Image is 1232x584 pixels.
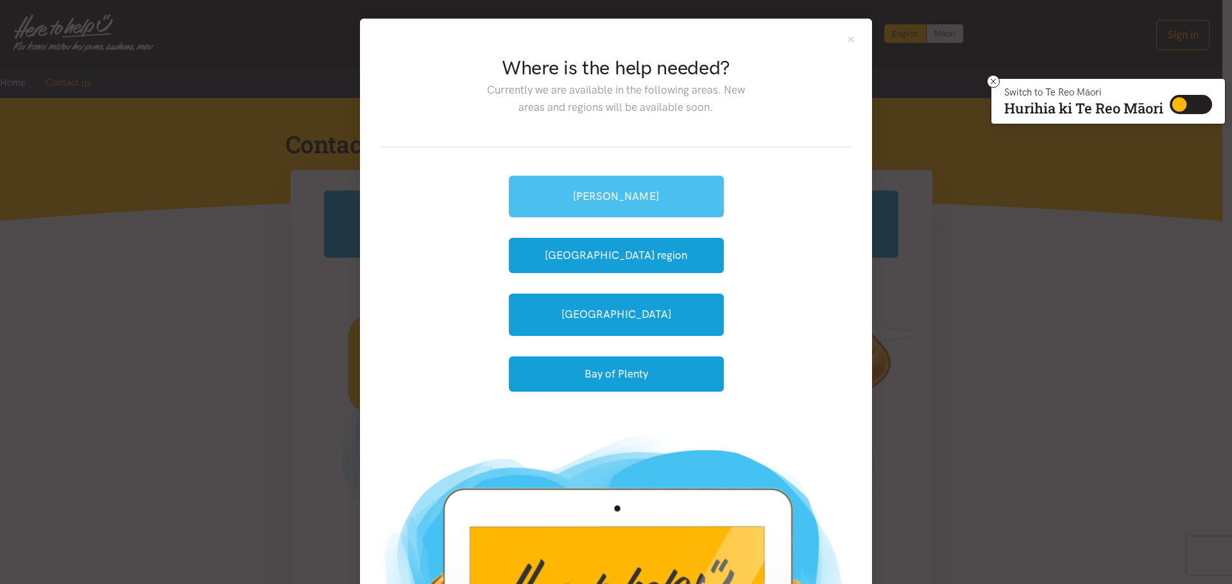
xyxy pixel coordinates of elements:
button: Close [846,34,857,45]
a: [GEOGRAPHIC_DATA] [509,294,724,335]
button: [GEOGRAPHIC_DATA] region [509,238,724,273]
a: [PERSON_NAME] [509,176,724,217]
h2: Where is the help needed? [477,54,755,81]
p: Hurihia ki Te Reo Māori [1004,103,1163,114]
p: Switch to Te Reo Māori [1004,88,1163,96]
p: Currently we are available in the following areas. New areas and regions will be available soon. [477,81,755,116]
button: Bay of Plenty [509,356,724,392]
